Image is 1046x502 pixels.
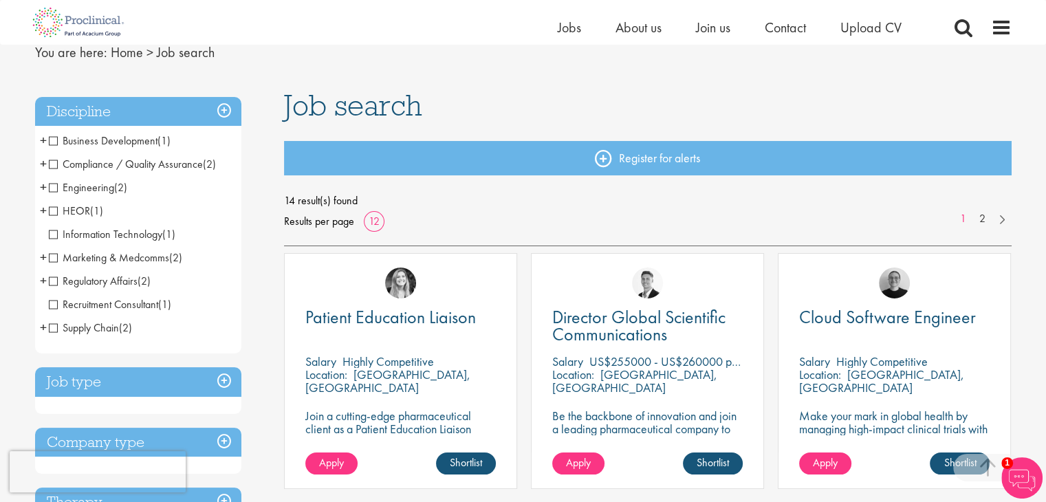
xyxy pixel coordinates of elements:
[49,274,138,288] span: Regulatory Affairs
[49,297,158,312] span: Recruitment Consultant
[49,250,182,265] span: Marketing & Medcomms
[35,43,107,61] span: You are here:
[284,211,354,232] span: Results per page
[305,353,336,369] span: Salary
[836,353,928,369] p: Highly Competitive
[49,204,90,218] span: HEOR
[305,367,347,382] span: Location:
[683,452,743,474] a: Shortlist
[552,452,604,474] a: Apply
[49,133,157,148] span: Business Development
[552,353,583,369] span: Salary
[566,455,591,470] span: Apply
[284,190,1012,211] span: 14 result(s) found
[40,317,47,338] span: +
[114,180,127,195] span: (2)
[385,268,416,298] img: Manon Fuller
[305,367,470,395] p: [GEOGRAPHIC_DATA], [GEOGRAPHIC_DATA]
[1001,457,1043,499] img: Chatbot
[799,452,851,474] a: Apply
[765,19,806,36] a: Contact
[284,87,422,124] span: Job search
[158,297,171,312] span: (1)
[799,305,976,329] span: Cloud Software Engineer
[49,133,171,148] span: Business Development
[799,367,841,382] span: Location:
[40,177,47,197] span: +
[364,214,384,228] a: 12
[40,130,47,151] span: +
[558,19,581,36] a: Jobs
[615,19,662,36] a: About us
[162,227,175,241] span: (1)
[35,367,241,397] h3: Job type
[799,353,830,369] span: Salary
[49,157,203,171] span: Compliance / Quality Assurance
[930,452,990,474] a: Shortlist
[49,250,169,265] span: Marketing & Medcomms
[49,180,114,195] span: Engineering
[799,367,964,395] p: [GEOGRAPHIC_DATA], [GEOGRAPHIC_DATA]
[40,270,47,291] span: +
[552,367,594,382] span: Location:
[696,19,730,36] a: Join us
[342,353,434,369] p: Highly Competitive
[552,305,726,346] span: Director Global Scientific Communications
[157,133,171,148] span: (1)
[49,227,162,241] span: Information Technology
[305,309,496,326] a: Patient Education Liaison
[632,268,663,298] img: George Watson
[49,227,175,241] span: Information Technology
[305,305,476,329] span: Patient Education Liaison
[1001,457,1013,469] span: 1
[49,297,171,312] span: Recruitment Consultant
[953,211,973,227] a: 1
[157,43,215,61] span: Job search
[138,274,151,288] span: (2)
[40,247,47,268] span: +
[169,250,182,265] span: (2)
[305,452,358,474] a: Apply
[879,268,910,298] img: Emma Pretorious
[203,157,216,171] span: (2)
[35,428,241,457] h3: Company type
[552,367,717,395] p: [GEOGRAPHIC_DATA], [GEOGRAPHIC_DATA]
[436,452,496,474] a: Shortlist
[49,204,103,218] span: HEOR
[10,451,186,492] iframe: reCAPTCHA
[319,455,344,470] span: Apply
[305,409,496,474] p: Join a cutting-edge pharmaceutical client as a Patient Education Liaison (PEL) where your precisi...
[799,309,990,326] a: Cloud Software Engineer
[552,409,743,474] p: Be the backbone of innovation and join a leading pharmaceutical company to help keep life-changin...
[49,274,151,288] span: Regulatory Affairs
[49,320,132,335] span: Supply Chain
[972,211,992,227] a: 2
[589,353,775,369] p: US$255000 - US$260000 per annum
[552,309,743,343] a: Director Global Scientific Communications
[35,97,241,127] h3: Discipline
[799,409,990,448] p: Make your mark in global health by managing high-impact clinical trials with a leading CRO.
[40,153,47,174] span: +
[119,320,132,335] span: (2)
[49,180,127,195] span: Engineering
[840,19,902,36] a: Upload CV
[111,43,143,61] a: breadcrumb link
[49,320,119,335] span: Supply Chain
[284,141,1012,175] a: Register for alerts
[40,200,47,221] span: +
[90,204,103,218] span: (1)
[49,157,216,171] span: Compliance / Quality Assurance
[146,43,153,61] span: >
[813,455,838,470] span: Apply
